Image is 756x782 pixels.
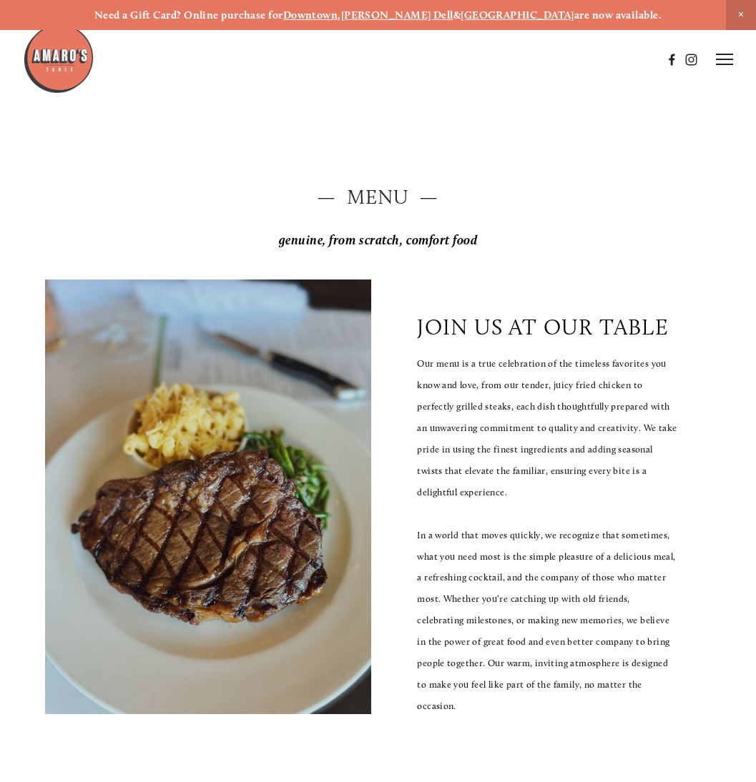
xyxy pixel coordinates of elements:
img: Amaro's Table [23,23,94,94]
p: Our menu is a true celebration of the timeless favorites you know and love, from our tender, juic... [417,353,678,503]
a: [PERSON_NAME] Dell [341,9,453,21]
p: join us at our table [417,314,669,340]
a: [GEOGRAPHIC_DATA] [461,9,574,21]
strong: , [338,9,340,21]
strong: Need a Gift Card? Online purchase for [94,9,283,21]
h2: — Menu — [45,183,710,211]
a: Downtown [283,9,338,21]
p: In a world that moves quickly, we recognize that sometimes, what you need most is the simple plea... [417,525,678,717]
strong: are now available. [574,9,662,21]
em: genuine, from scratch, comfort food [279,232,478,248]
strong: & [453,9,461,21]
